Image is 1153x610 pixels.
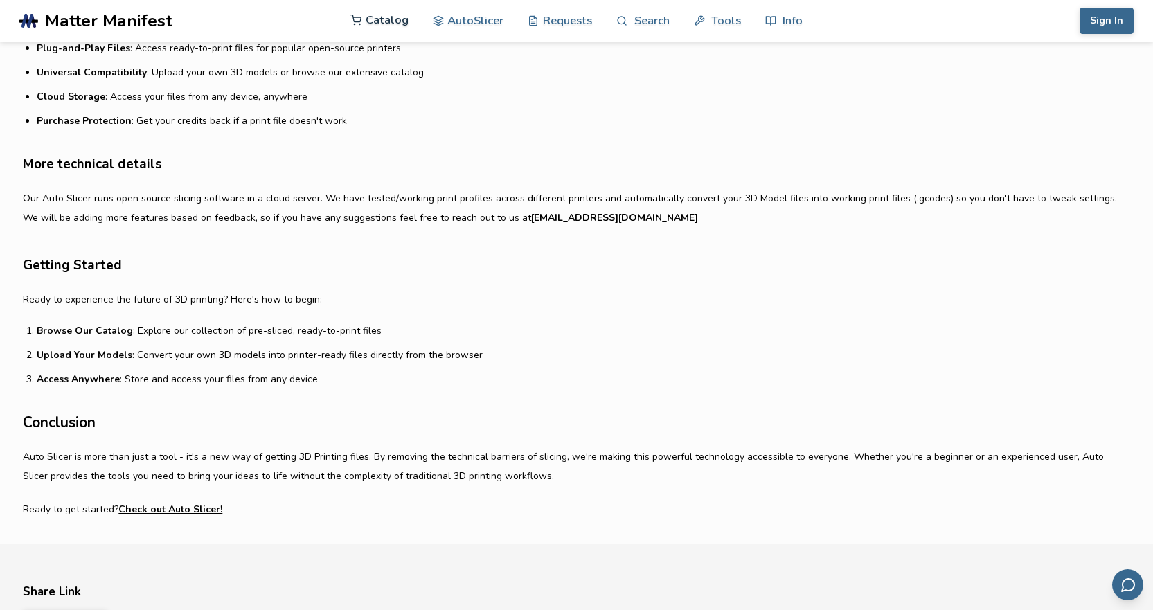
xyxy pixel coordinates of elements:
h2: Conclusion [23,412,1129,433]
li: : Get your credits back if a print file doesn't work [37,114,1129,128]
span: Matter Manifest [45,11,172,30]
p: Ready to experience the future of 3D printing? Here's how to begin: [23,290,1129,310]
h5: Share Link [23,582,1129,603]
p: Auto Slicer is more than just a tool - it's a new way of getting 3D Printing files. By removing t... [23,447,1129,486]
strong: Access Anywhere [37,373,120,386]
strong: Purchase Protection [37,114,132,127]
strong: Plug-and-Play Files [37,42,130,55]
strong: Universal Compatibility [37,66,147,79]
h3: More technical details [23,154,1129,175]
li: : Explore our collection of pre-sliced, ready-to-print files [37,323,1129,338]
button: Send feedback via email [1112,569,1143,600]
li: : Store and access your files from any device [37,372,1129,386]
li: : Convert your own 3D models into printer-ready files directly from the browser [37,348,1129,362]
p: Ready to get started? [23,500,1129,519]
strong: Browse Our Catalog [37,324,133,337]
a: Check out Auto Slicer! [118,500,222,519]
li: : Upload your own 3D models or browse our extensive catalog [37,65,1129,80]
li: : Access your files from any device, anywhere [37,89,1129,104]
p: Our Auto Slicer runs open source slicing software in a cloud server. We have tested/working print... [23,189,1129,228]
h3: Getting Started [23,255,1129,276]
strong: Upload Your Models [37,348,132,361]
button: Sign In [1080,8,1134,34]
a: [EMAIL_ADDRESS][DOMAIN_NAME] [531,208,698,228]
li: : Access ready-to-print files for popular open-source printers [37,41,1129,55]
strong: Cloud Storage [37,90,105,103]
